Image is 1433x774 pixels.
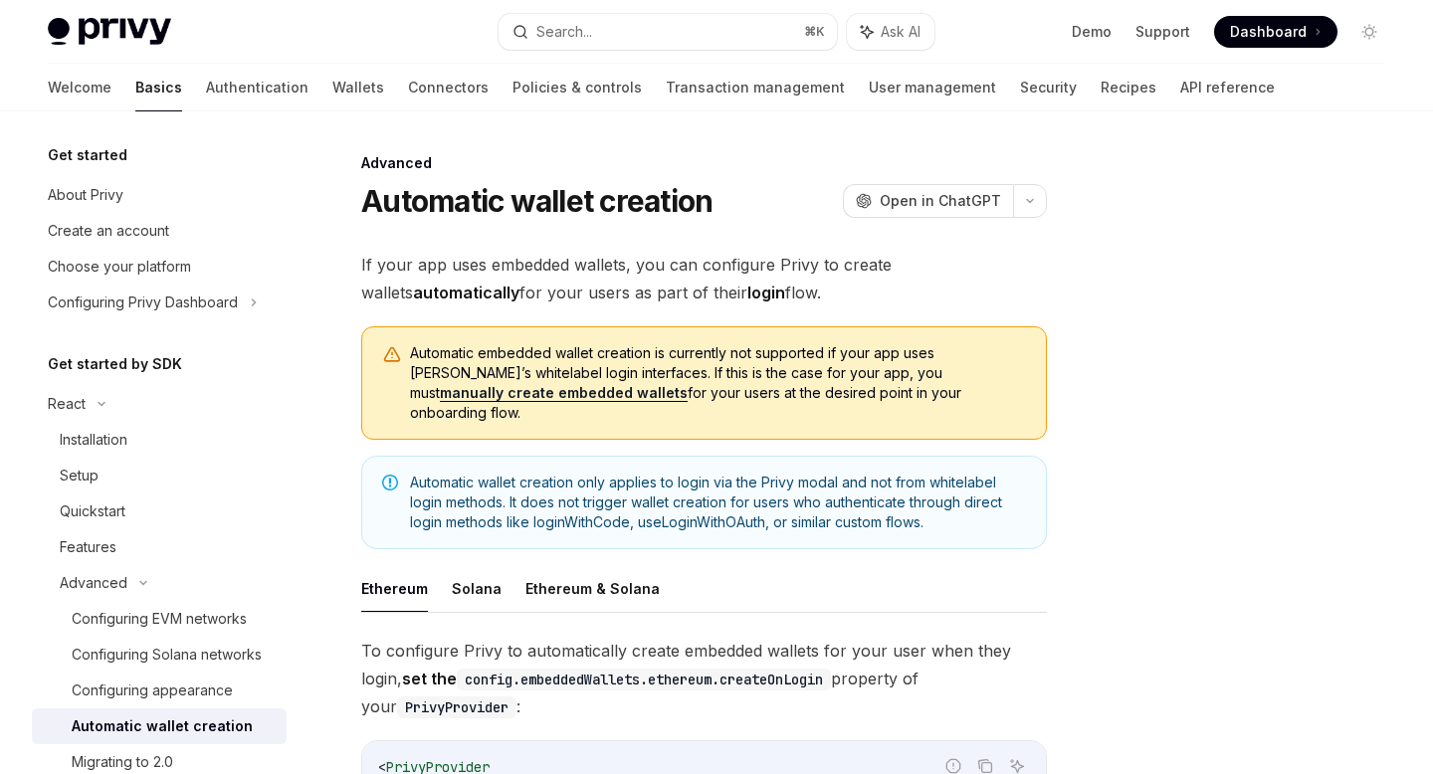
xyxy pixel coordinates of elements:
a: Create an account [32,213,287,249]
a: User management [869,64,996,111]
strong: set the [402,669,831,688]
a: Connectors [408,64,489,111]
a: Support [1135,22,1190,42]
a: Wallets [332,64,384,111]
div: Quickstart [60,499,125,523]
a: Transaction management [666,64,845,111]
a: Basics [135,64,182,111]
div: Advanced [60,571,127,595]
div: Choose your platform [48,255,191,279]
div: About Privy [48,183,123,207]
a: Welcome [48,64,111,111]
strong: login [747,283,785,302]
a: Policies & controls [512,64,642,111]
span: Open in ChatGPT [880,191,1001,211]
svg: Note [382,475,398,490]
span: ⌘ K [804,24,825,40]
span: To configure Privy to automatically create embedded wallets for your user when they login, proper... [361,637,1047,720]
a: API reference [1180,64,1275,111]
a: Security [1020,64,1077,111]
span: Dashboard [1230,22,1307,42]
div: Configuring appearance [72,678,233,702]
div: Advanced [361,153,1047,173]
a: Setup [32,458,287,493]
a: Configuring Solana networks [32,637,287,673]
div: Configuring EVM networks [72,607,247,631]
div: Create an account [48,219,169,243]
div: Installation [60,428,127,452]
button: Search...⌘K [499,14,836,50]
a: Features [32,529,287,565]
a: About Privy [32,177,287,213]
div: Configuring Solana networks [72,643,262,667]
h1: Automatic wallet creation [361,183,713,219]
h5: Get started [48,143,127,167]
div: Migrating to 2.0 [72,750,173,774]
a: manually create embedded wallets [440,384,688,402]
div: Search... [536,20,592,44]
span: Ask AI [881,22,921,42]
a: Dashboard [1214,16,1337,48]
a: Installation [32,422,287,458]
div: Configuring Privy Dashboard [48,290,238,314]
span: Automatic wallet creation only applies to login via the Privy modal and not from whitelabel login... [410,473,1026,532]
div: Setup [60,464,99,487]
a: Configuring appearance [32,673,287,708]
button: Ask AI [847,14,934,50]
a: Demo [1072,22,1112,42]
a: Choose your platform [32,249,287,285]
a: Recipes [1101,64,1156,111]
img: light logo [48,18,171,46]
h5: Get started by SDK [48,352,182,376]
a: Authentication [206,64,308,111]
span: Automatic embedded wallet creation is currently not supported if your app uses [PERSON_NAME]’s wh... [410,343,1026,423]
div: Features [60,535,116,559]
code: config.embeddedWallets.ethereum.createOnLogin [457,669,831,690]
span: If your app uses embedded wallets, you can configure Privy to create wallets for your users as pa... [361,251,1047,306]
button: Open in ChatGPT [843,184,1013,218]
strong: automatically [413,283,519,302]
button: Ethereum [361,565,428,612]
div: Automatic wallet creation [72,714,253,738]
div: React [48,392,86,416]
button: Solana [452,565,502,612]
a: Configuring EVM networks [32,601,287,637]
code: PrivyProvider [397,696,516,718]
a: Quickstart [32,493,287,529]
button: Toggle dark mode [1353,16,1385,48]
button: Ethereum & Solana [525,565,660,612]
svg: Warning [382,345,402,365]
a: Automatic wallet creation [32,708,287,744]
